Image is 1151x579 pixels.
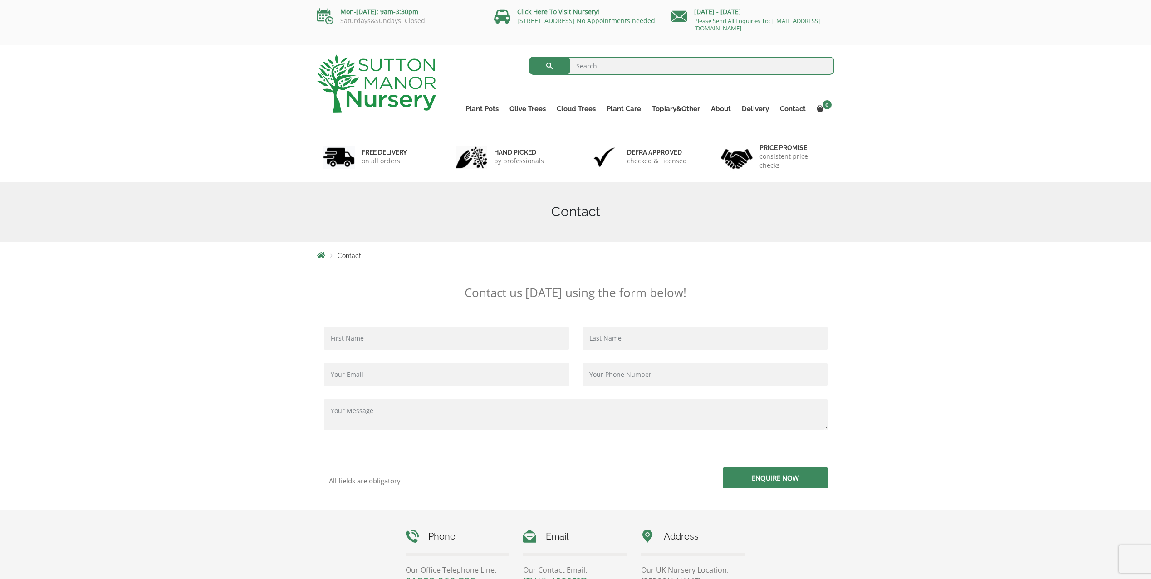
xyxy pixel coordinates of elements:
a: Contact [774,102,811,115]
p: Mon-[DATE]: 9am-3:30pm [317,6,480,17]
a: Plant Care [601,102,647,115]
h6: Price promise [759,144,828,152]
a: Click Here To Visit Nursery! [517,7,599,16]
p: consistent price checks [759,152,828,170]
p: on all orders [362,156,407,165]
a: About [705,102,736,115]
p: Our Contact Email: [523,564,627,575]
p: [DATE] - [DATE] [671,6,834,17]
form: Contact form [317,327,834,510]
nav: Breadcrumbs [317,252,834,259]
h1: Contact [317,204,834,220]
h4: Phone [406,530,510,544]
img: 1.jpg [323,146,355,169]
input: Your Phone Number [583,363,828,386]
p: Contact us [DATE] using the form below! [317,285,834,300]
h6: FREE DELIVERY [362,148,407,156]
h4: Address [641,530,745,544]
h6: Defra approved [627,148,687,156]
p: Our UK Nursery Location: [641,564,745,575]
input: Your Email [324,363,569,386]
a: Cloud Trees [551,102,601,115]
p: by professionals [494,156,544,165]
input: Enquire Now [723,467,828,488]
a: Please Send All Enquiries To: [EMAIL_ADDRESS][DOMAIN_NAME] [694,17,820,32]
h6: hand picked [494,148,544,156]
input: Search... [529,57,834,75]
span: 0 [823,100,832,109]
img: logo [317,54,436,113]
p: checked & Licensed [627,156,687,165]
a: Olive Trees [504,102,551,115]
input: First Name [324,327,569,350]
p: Our Office Telephone Line: [406,564,510,575]
img: 4.jpg [721,143,753,171]
a: 0 [811,102,834,115]
img: 3.jpg [588,146,620,169]
a: Plant Pots [460,102,504,115]
input: Last Name [583,327,828,350]
img: 2.jpg [456,146,487,169]
a: [STREET_ADDRESS] No Appointments needed [517,16,655,25]
p: Saturdays&Sundays: Closed [317,17,480,24]
span: Contact [338,252,361,259]
a: Topiary&Other [647,102,705,115]
p: All fields are obligatory [329,477,569,485]
h4: Email [523,530,627,544]
a: Delivery [736,102,774,115]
